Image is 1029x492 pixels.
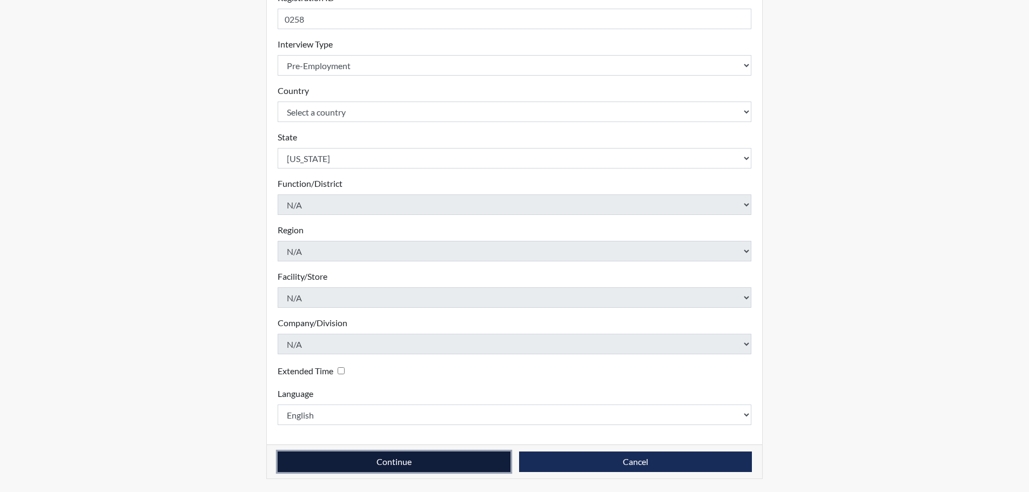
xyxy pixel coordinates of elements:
label: Extended Time [278,365,333,378]
label: Interview Type [278,38,333,51]
label: Company/Division [278,316,347,329]
label: Function/District [278,177,342,190]
label: State [278,131,297,144]
label: Facility/Store [278,270,327,283]
label: Language [278,387,313,400]
label: Country [278,84,309,97]
input: Insert a Registration ID, which needs to be a unique alphanumeric value for each interviewee [278,9,752,29]
label: Region [278,224,304,237]
button: Continue [278,451,510,472]
button: Cancel [519,451,752,472]
div: Checking this box will provide the interviewee with an accomodation of extra time to answer each ... [278,363,349,379]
